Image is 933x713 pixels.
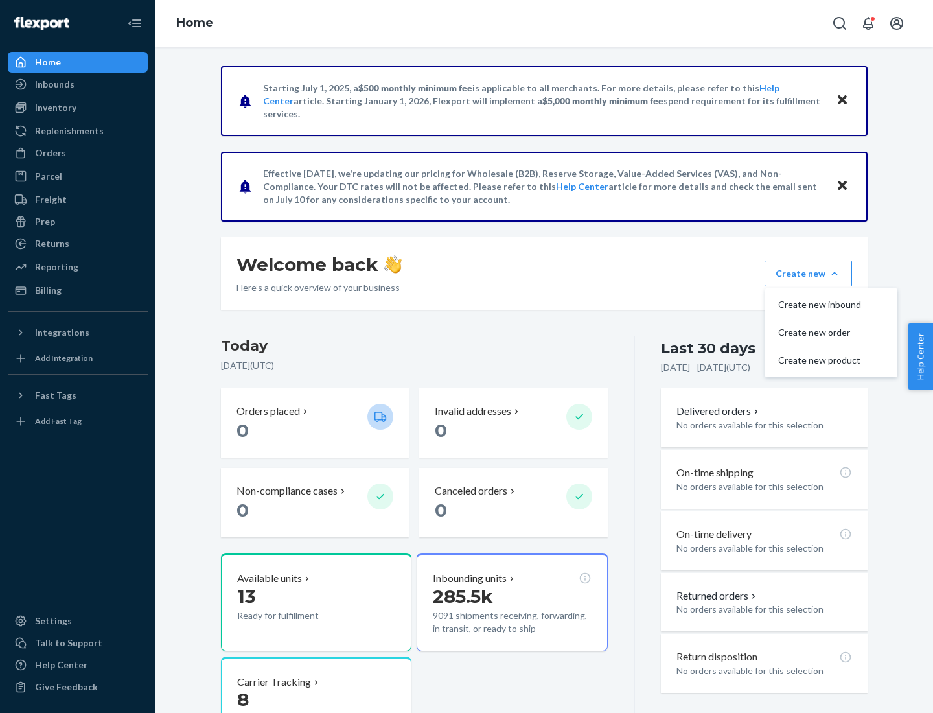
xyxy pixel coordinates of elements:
[419,388,607,458] button: Invalid addresses 0
[8,97,148,118] a: Inventory
[676,480,852,493] p: No orders available for this selection
[676,527,752,542] p: On-time delivery
[768,347,895,375] button: Create new product
[435,404,511,419] p: Invalid addresses
[8,385,148,406] button: Fast Tags
[236,499,249,521] span: 0
[35,215,55,228] div: Prep
[166,5,224,42] ol: breadcrumbs
[778,356,861,365] span: Create new product
[35,389,76,402] div: Fast Tags
[8,611,148,631] a: Settings
[35,681,98,694] div: Give Feedback
[435,419,447,441] span: 0
[676,404,761,419] button: Delivered orders
[8,280,148,301] a: Billing
[8,121,148,141] a: Replenishments
[35,56,61,69] div: Home
[884,10,910,36] button: Open account menu
[827,10,853,36] button: Open Search Box
[35,415,82,427] div: Add Fast Tag
[768,319,895,347] button: Create new order
[237,675,311,690] p: Carrier Tracking
[237,609,357,622] p: Ready for fulfillment
[8,257,148,277] a: Reporting
[35,124,104,137] div: Replenishments
[237,688,249,710] span: 8
[8,143,148,163] a: Orders
[8,211,148,232] a: Prep
[14,17,69,30] img: Flexport logo
[35,284,62,297] div: Billing
[236,419,249,441] span: 0
[433,609,591,635] p: 9091 shipments receiving, forwarding, in transit, or ready to ship
[221,359,608,372] p: [DATE] ( UTC )
[221,553,411,651] button: Available units13Ready for fulfillment
[35,146,66,159] div: Orders
[542,95,663,106] span: $5,000 monthly minimum fee
[263,82,824,121] p: Starting July 1, 2025, a is applicable to all merchants. For more details, please refer to this a...
[419,468,607,537] button: Canceled orders 0
[384,255,402,274] img: hand-wave emoji
[834,177,851,196] button: Close
[35,101,76,114] div: Inventory
[122,10,148,36] button: Close Navigation
[778,300,861,309] span: Create new inbound
[8,233,148,254] a: Returns
[236,404,300,419] p: Orders placed
[35,614,72,627] div: Settings
[35,237,69,250] div: Returns
[221,468,409,537] button: Non-compliance cases 0
[676,603,852,616] p: No orders available for this selection
[661,338,755,358] div: Last 30 days
[263,167,824,206] p: Effective [DATE], we're updating our pricing for Wholesale (B2B), Reserve Storage, Value-Added Se...
[236,253,402,276] h1: Welcome back
[417,553,607,651] button: Inbounding units285.5k9091 shipments receiving, forwarding, in transit, or ready to ship
[8,677,148,697] button: Give Feedback
[35,326,89,339] div: Integrations
[433,571,507,586] p: Inbounding units
[35,637,102,649] div: Talk to Support
[433,585,493,607] span: 285.5k
[676,465,754,480] p: On-time shipping
[221,388,409,458] button: Orders placed 0
[676,589,759,603] button: Returned orders
[8,322,148,343] button: Integrations
[176,16,213,30] a: Home
[35,261,78,274] div: Reporting
[435,499,447,521] span: 0
[908,323,933,390] button: Help Center
[221,336,608,356] h3: Today
[35,78,75,91] div: Inbounds
[236,281,402,294] p: Here’s a quick overview of your business
[676,542,852,555] p: No orders available for this selection
[358,82,472,93] span: $500 monthly minimum fee
[8,74,148,95] a: Inbounds
[855,10,881,36] button: Open notifications
[768,291,895,319] button: Create new inbound
[834,91,851,110] button: Close
[35,659,87,672] div: Help Center
[765,261,852,286] button: Create newCreate new inboundCreate new orderCreate new product
[237,585,255,607] span: 13
[8,655,148,675] a: Help Center
[35,170,62,183] div: Parcel
[778,328,861,337] span: Create new order
[8,411,148,432] a: Add Fast Tag
[676,419,852,432] p: No orders available for this selection
[8,166,148,187] a: Parcel
[661,361,750,374] p: [DATE] - [DATE] ( UTC )
[556,181,608,192] a: Help Center
[8,633,148,653] a: Talk to Support
[35,353,93,364] div: Add Integration
[237,571,302,586] p: Available units
[435,484,507,498] p: Canceled orders
[676,664,852,677] p: No orders available for this selection
[35,193,67,206] div: Freight
[8,189,148,210] a: Freight
[236,484,338,498] p: Non-compliance cases
[8,348,148,369] a: Add Integration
